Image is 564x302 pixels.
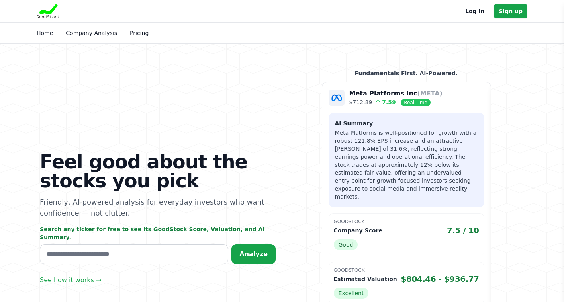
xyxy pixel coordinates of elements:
a: Log in [465,6,484,16]
span: Good [334,239,358,250]
a: Sign up [494,4,527,18]
h3: AI Summary [335,119,478,127]
button: Analyze [231,244,276,264]
p: Friendly, AI-powered analysis for everyday investors who want confidence — not clutter. [40,197,276,219]
a: Home [37,30,53,36]
span: (META) [417,90,443,97]
img: Company Logo [329,90,345,106]
p: GoodStock [334,267,479,273]
p: Search any ticker for free to see its GoodStock Score, Valuation, and AI Summary. [40,225,276,241]
span: $804.46 - $936.77 [401,273,479,284]
p: Fundamentals First. AI-Powered. [322,69,491,77]
p: $712.89 [349,98,443,107]
span: Excellent [334,288,369,299]
p: Estimated Valuation [334,275,397,283]
img: Goodstock Logo [37,4,60,18]
span: Analyze [239,250,268,258]
span: 7.59 [372,99,396,105]
span: 7.5 / 10 [447,225,479,236]
p: Meta Platforms Inc [349,89,443,98]
a: Company Analysis [66,30,117,36]
h1: Feel good about the stocks you pick [40,152,276,190]
p: Meta Platforms is well-positioned for growth with a robust 121.8% EPS increase and an attractive ... [335,129,478,201]
span: Real-Time [401,99,430,106]
p: GoodStock [334,218,479,225]
p: Company Score [334,226,382,234]
a: Pricing [130,30,149,36]
a: See how it works → [40,275,101,285]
